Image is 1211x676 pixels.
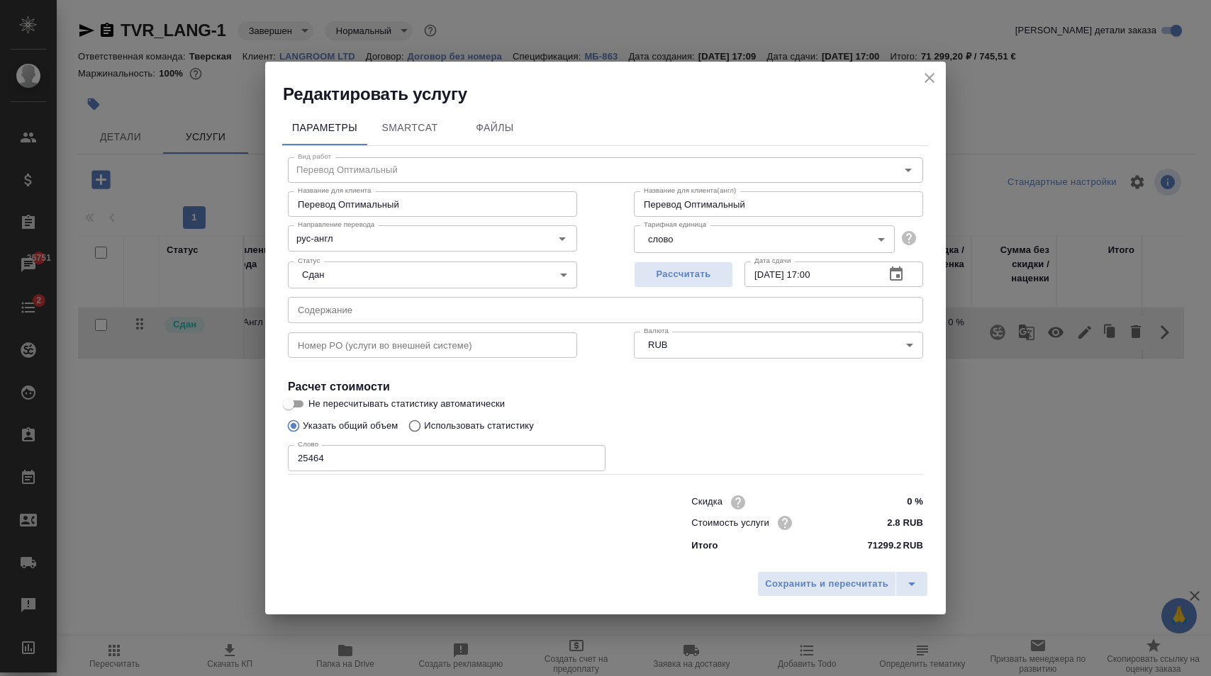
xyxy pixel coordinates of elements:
span: SmartCat [376,119,444,137]
button: RUB [644,339,671,351]
span: Параметры [291,119,359,137]
p: Указать общий объем [303,419,398,433]
button: Сохранить и пересчитать [757,571,896,597]
span: Рассчитать [642,266,725,283]
h2: Редактировать услугу [283,83,946,106]
h4: Расчет стоимости [288,378,923,395]
p: Скидка [691,495,722,509]
span: Файлы [461,119,529,137]
button: Рассчитать [634,261,733,288]
div: RUB [634,332,923,359]
p: RUB [903,539,923,553]
button: Сдан [298,269,328,281]
button: слово [644,233,677,245]
p: Использовать статистику [424,419,534,433]
div: Сдан [288,261,577,288]
div: split button [757,571,928,597]
button: close [919,67,940,89]
p: Стоимость услуги [691,516,769,530]
p: 71299.2 [867,539,901,553]
span: Сохранить и пересчитать [765,576,888,592]
span: Не пересчитывать статистику автоматически [308,397,505,411]
input: ✎ Введи что-нибудь [870,512,923,533]
button: Open [552,229,572,249]
div: слово [634,225,895,252]
p: Итого [691,539,718,553]
input: ✎ Введи что-нибудь [870,492,923,512]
